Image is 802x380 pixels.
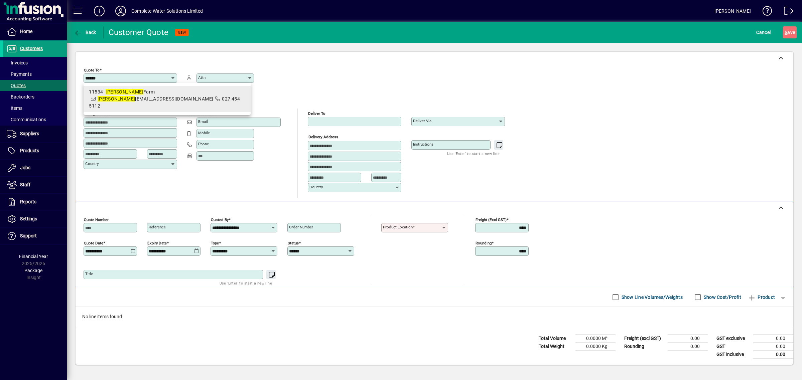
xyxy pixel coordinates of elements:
[198,119,208,124] mat-label: Email
[131,6,203,16] div: Complete Water Solutions Limited
[753,350,793,359] td: 0.00
[20,216,37,221] span: Settings
[783,26,797,38] button: Save
[19,254,48,259] span: Financial Year
[3,103,67,114] a: Items
[178,30,186,35] span: NEW
[3,57,67,68] a: Invoices
[575,334,616,342] td: 0.0000 M³
[289,225,313,229] mat-label: Order number
[308,111,325,116] mat-label: Deliver To
[85,271,93,276] mat-label: Title
[745,291,778,303] button: Product
[309,185,323,189] mat-label: Country
[84,240,103,245] mat-label: Quote date
[149,225,166,229] mat-label: Reference
[3,126,67,142] a: Suppliers
[211,217,229,222] mat-label: Quoted by
[106,89,143,94] em: [PERSON_NAME]
[20,233,37,238] span: Support
[702,294,741,301] label: Show Cost/Profit
[3,114,67,125] a: Communications
[24,268,42,273] span: Package
[89,96,240,109] span: 027 454 5112
[76,307,793,327] div: No line items found
[620,294,683,301] label: Show Line Volumes/Weights
[84,68,100,72] mat-label: Quote To
[110,5,131,17] button: Profile
[89,5,110,17] button: Add
[714,6,751,16] div: [PERSON_NAME]
[7,117,46,122] span: Communications
[785,27,795,38] span: ave
[3,23,67,40] a: Home
[98,96,214,102] span: [EMAIL_ADDRESS][DOMAIN_NAME]
[74,30,96,35] span: Back
[198,75,206,80] mat-label: Attn
[383,225,413,229] mat-label: Product location
[535,334,575,342] td: Total Volume
[20,46,43,51] span: Customers
[447,150,500,157] mat-hint: Use 'Enter' to start a new line
[3,194,67,210] a: Reports
[7,60,28,65] span: Invoices
[84,86,251,112] mat-option: 11534 - Tilley Farm
[748,292,775,303] span: Product
[198,131,210,135] mat-label: Mobile
[147,240,167,245] mat-label: Expiry date
[20,182,30,187] span: Staff
[713,342,753,350] td: GST
[211,240,219,245] mat-label: Type
[3,80,67,91] a: Quotes
[109,27,169,38] div: Customer Quote
[7,83,26,88] span: Quotes
[621,342,668,350] td: Rounding
[85,161,99,166] mat-label: Country
[413,142,433,147] mat-label: Instructions
[3,177,67,193] a: Staff
[3,228,67,244] a: Support
[753,334,793,342] td: 0.00
[89,88,245,96] div: 11534 - Farm
[3,160,67,176] a: Jobs
[20,199,36,204] span: Reports
[84,217,109,222] mat-label: Quote number
[476,240,492,245] mat-label: Rounding
[220,279,272,287] mat-hint: Use 'Enter' to start a new line
[621,334,668,342] td: Freight (excl GST)
[20,148,39,153] span: Products
[756,27,771,38] span: Cancel
[168,106,179,117] button: Copy to Delivery address
[779,1,794,23] a: Logout
[98,96,135,102] em: [PERSON_NAME]
[413,119,431,123] mat-label: Deliver via
[3,68,67,80] a: Payments
[476,217,507,222] mat-label: Freight (excl GST)
[67,26,104,38] app-page-header-button: Back
[20,29,32,34] span: Home
[3,211,67,227] a: Settings
[668,342,708,350] td: 0.00
[198,142,209,146] mat-label: Phone
[7,106,22,111] span: Items
[713,350,753,359] td: GST inclusive
[575,342,616,350] td: 0.0000 Kg
[755,26,773,38] button: Cancel
[7,94,34,100] span: Backorders
[20,165,30,170] span: Jobs
[72,26,98,38] button: Back
[288,240,299,245] mat-label: Status
[668,334,708,342] td: 0.00
[7,71,32,77] span: Payments
[535,342,575,350] td: Total Weight
[3,91,67,103] a: Backorders
[20,131,39,136] span: Suppliers
[753,342,793,350] td: 0.00
[713,334,753,342] td: GST exclusive
[785,30,787,35] span: S
[758,1,772,23] a: Knowledge Base
[3,143,67,159] a: Products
